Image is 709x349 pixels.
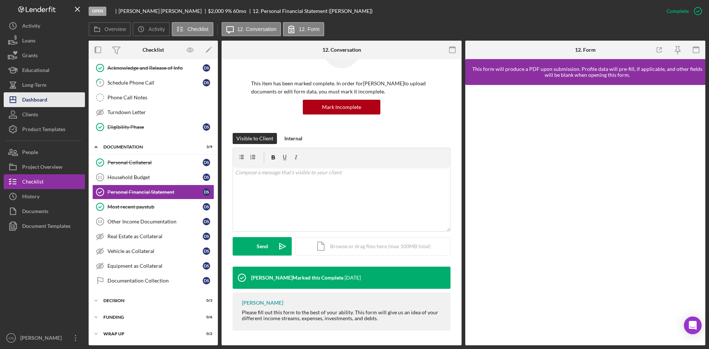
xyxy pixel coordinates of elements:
[92,259,214,273] a: Equipment as CollateralDS
[18,331,66,347] div: [PERSON_NAME]
[105,26,126,32] label: Overview
[92,185,214,199] a: Personal Financial StatementDS
[199,332,212,336] div: 0 / 2
[92,120,214,134] a: Eligibility PhaseDS
[107,95,214,100] div: Phone Call Notes
[203,174,210,181] div: D S
[8,336,14,340] text: CN
[233,8,246,14] div: 60 mo
[203,277,210,284] div: D S
[575,47,596,53] div: 12. Form
[203,218,210,225] div: D S
[103,315,194,319] div: Funding
[107,219,203,225] div: Other Income Documentation
[257,237,268,256] div: Send
[107,160,203,165] div: Personal Collateral
[322,47,361,53] div: 12. Conversation
[92,155,214,170] a: Personal CollateralDS
[208,8,224,14] span: $2,000
[119,8,208,14] div: [PERSON_NAME] [PERSON_NAME]
[107,278,203,284] div: Documentation Collection
[469,66,705,78] div: This form will produce a PDF upon submission. Profile data will pre-fill, if applicable, and othe...
[203,123,210,131] div: D S
[107,80,203,86] div: Schedule Phone Call
[284,133,302,144] div: Internal
[684,317,702,334] div: Open Intercom Messenger
[299,26,319,32] label: 12. Form
[133,22,169,36] button: Activity
[107,204,203,210] div: Most recent paystub
[103,332,194,336] div: Wrap up
[237,26,277,32] label: 12. Conversation
[92,75,214,90] a: 9Schedule Phone CallDS
[107,109,214,115] div: Turndown Letter
[89,7,106,16] div: Open
[92,214,214,229] a: 14Other Income DocumentationDS
[233,133,277,144] button: Visible to Client
[303,100,380,114] button: Mark Incomplete
[203,262,210,270] div: D S
[345,275,361,281] time: 2025-10-02 20:23
[225,8,232,14] div: 9 %
[251,275,343,281] div: [PERSON_NAME] Marked this Complete
[99,80,102,85] tspan: 9
[107,65,203,71] div: Acknowledge and Release of Info
[199,315,212,319] div: 0 / 6
[667,4,689,18] div: Complete
[143,47,164,53] div: Checklist
[188,26,209,32] label: Checklist
[103,298,194,303] div: Decision
[107,263,203,269] div: Equipment as Collateral
[107,124,203,130] div: Eligibility Phase
[172,22,213,36] button: Checklist
[92,244,214,259] a: Vehicle as CollateralDS
[203,247,210,255] div: D S
[199,145,212,149] div: 3 / 9
[107,248,203,254] div: Vehicle as Collateral
[253,8,373,14] div: 12. Personal Financial Statement ([PERSON_NAME])
[92,229,214,244] a: Real Estate as CollateralDS
[89,22,131,36] button: Overview
[203,159,210,166] div: D S
[4,331,85,345] button: CN[PERSON_NAME]
[659,4,705,18] button: Complete
[473,92,699,338] iframe: Lenderfit form
[283,22,324,36] button: 12. Form
[242,300,283,306] div: [PERSON_NAME]
[203,64,210,72] div: D S
[233,237,292,256] button: Send
[97,175,102,179] tspan: 11
[203,188,210,196] div: D S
